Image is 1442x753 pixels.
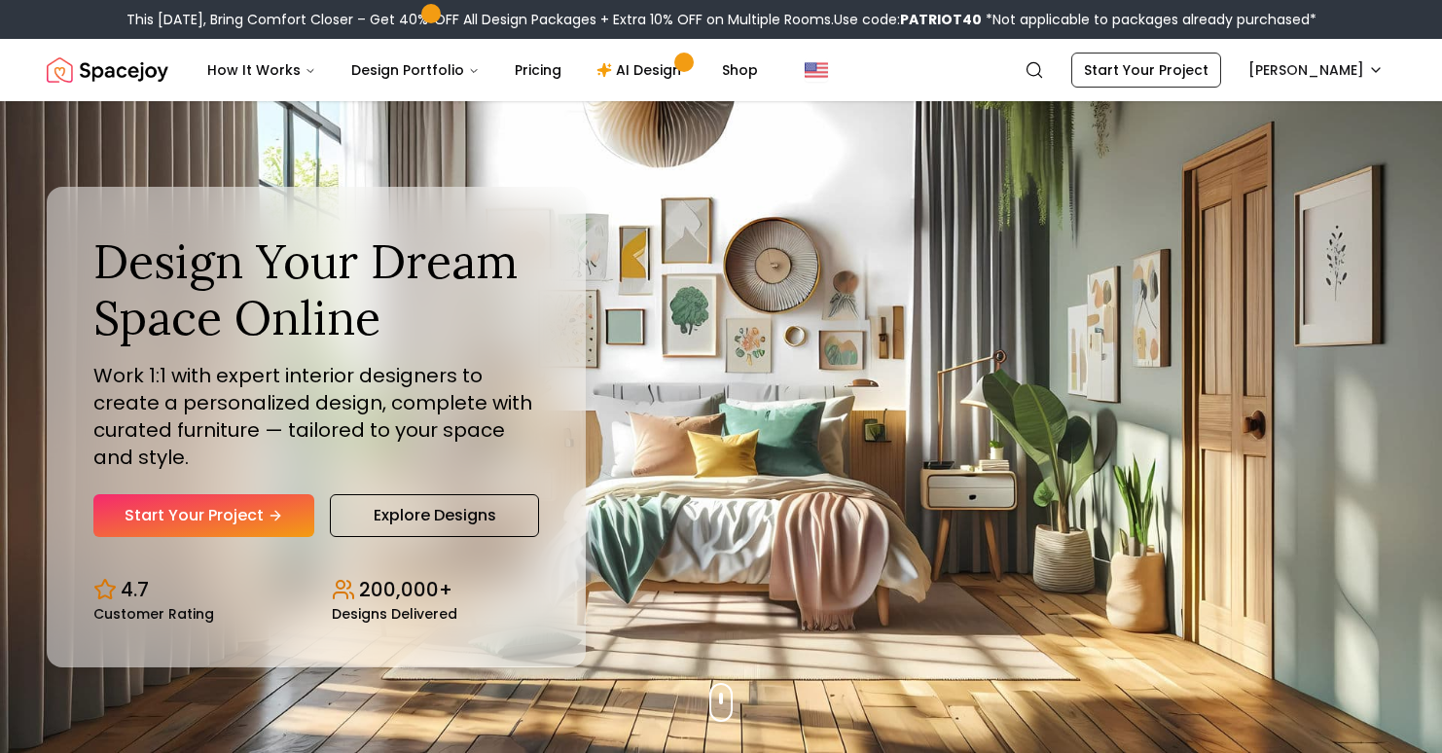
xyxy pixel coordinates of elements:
[581,51,703,90] a: AI Design
[1071,53,1221,88] a: Start Your Project
[192,51,774,90] nav: Main
[332,607,457,621] small: Designs Delivered
[805,58,828,82] img: United States
[834,10,982,29] span: Use code:
[1237,53,1395,88] button: [PERSON_NAME]
[336,51,495,90] button: Design Portfolio
[47,51,168,90] img: Spacejoy Logo
[93,362,539,471] p: Work 1:1 with expert interior designers to create a personalized design, complete with curated fu...
[192,51,332,90] button: How It Works
[93,560,539,621] div: Design stats
[126,10,1316,29] div: This [DATE], Bring Comfort Closer – Get 40% OFF All Design Packages + Extra 10% OFF on Multiple R...
[330,494,539,537] a: Explore Designs
[93,494,314,537] a: Start Your Project
[499,51,577,90] a: Pricing
[706,51,774,90] a: Shop
[93,233,539,345] h1: Design Your Dream Space Online
[47,51,168,90] a: Spacejoy
[47,39,1395,101] nav: Global
[359,576,452,603] p: 200,000+
[93,607,214,621] small: Customer Rating
[900,10,982,29] b: PATRIOT40
[982,10,1316,29] span: *Not applicable to packages already purchased*
[121,576,149,603] p: 4.7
